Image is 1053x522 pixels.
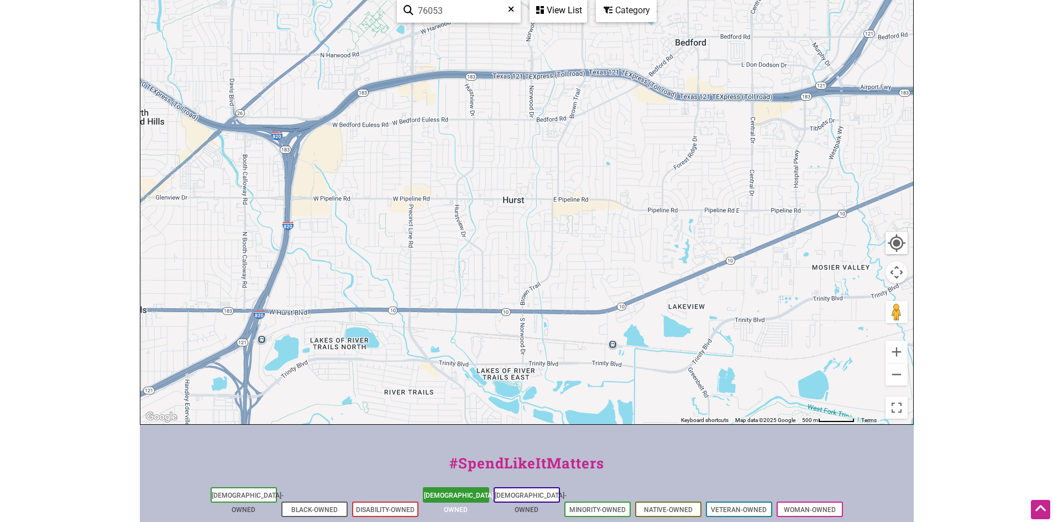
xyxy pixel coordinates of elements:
button: Toggle fullscreen view [885,397,907,419]
img: Google [143,410,180,424]
a: Minority-Owned [569,506,626,514]
a: Veteran-Owned [711,506,767,514]
span: 500 m [802,417,818,423]
a: Open this area in Google Maps (opens a new window) [143,410,180,424]
div: #SpendLikeItMatters [140,452,914,485]
button: Zoom out [886,363,908,386]
button: Keyboard shortcuts [681,416,729,424]
a: Native-Owned [644,506,693,514]
div: Scroll Back to Top [1031,500,1050,519]
a: [DEMOGRAPHIC_DATA]-Owned [212,492,284,514]
a: Disability-Owned [356,506,415,514]
a: Woman-Owned [784,506,836,514]
a: Terms (opens in new tab) [861,417,877,423]
button: Map Scale: 500 m per 62 pixels [799,416,858,424]
button: Drag Pegman onto the map to open Street View [886,301,908,323]
button: Zoom in [886,341,908,363]
button: Your Location [886,232,908,254]
a: [DEMOGRAPHIC_DATA]-Owned [495,492,567,514]
a: [DEMOGRAPHIC_DATA]-Owned [424,492,496,514]
button: Map camera controls [886,261,908,283]
span: Map data ©2025 Google [735,417,795,423]
a: Black-Owned [291,506,338,514]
